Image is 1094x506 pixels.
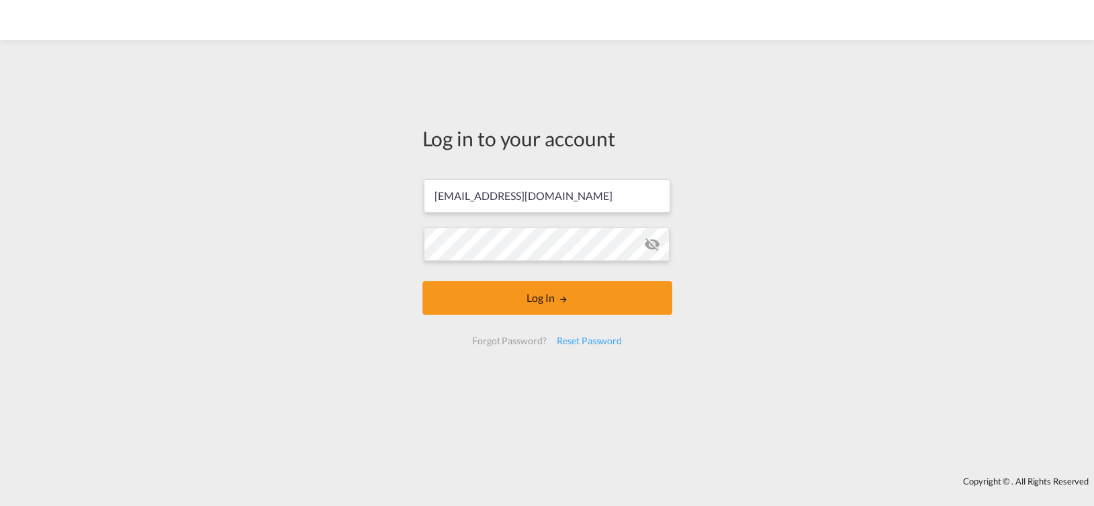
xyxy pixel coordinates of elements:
div: Log in to your account [422,124,672,152]
md-icon: icon-eye-off [644,236,660,252]
input: Enter email/phone number [424,179,670,213]
div: Reset Password [551,329,627,353]
div: Forgot Password? [467,329,551,353]
button: LOGIN [422,281,672,315]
